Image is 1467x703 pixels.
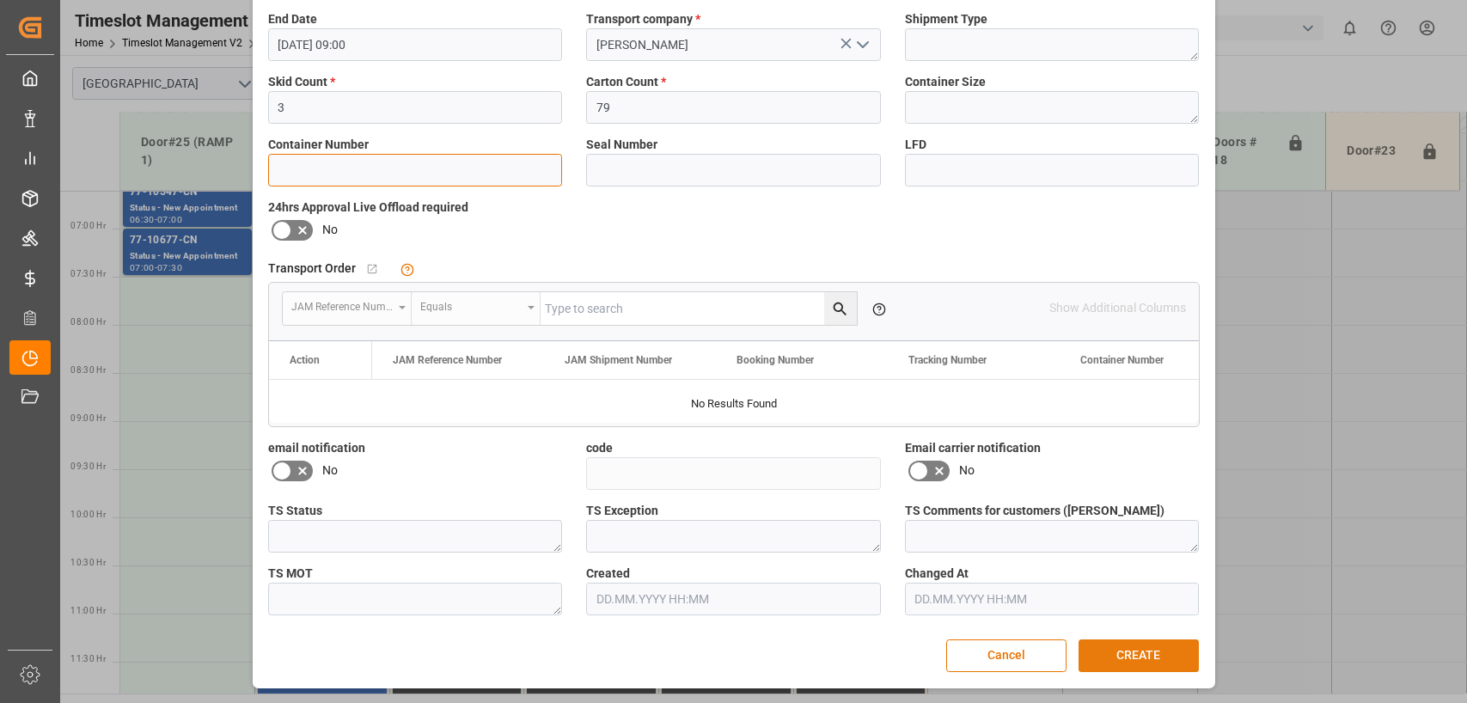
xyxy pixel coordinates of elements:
[268,439,365,457] span: email notification
[586,73,666,91] span: Carton Count
[268,28,563,61] input: DD.MM.YYYY HH:MM
[586,583,881,615] input: DD.MM.YYYY HH:MM
[268,136,369,154] span: Container Number
[586,565,630,583] span: Created
[541,292,857,325] input: Type to search
[291,295,393,315] div: JAM Reference Number
[905,136,926,154] span: LFD
[420,295,522,315] div: Equals
[268,260,356,278] span: Transport Order
[1080,354,1164,366] span: Container Number
[1079,639,1199,672] button: CREATE
[824,292,857,325] button: search button
[905,565,969,583] span: Changed At
[586,439,613,457] span: code
[848,32,874,58] button: open menu
[905,583,1200,615] input: DD.MM.YYYY HH:MM
[905,439,1041,457] span: Email carrier notification
[905,10,987,28] span: Shipment Type
[946,639,1067,672] button: Cancel
[586,502,658,520] span: TS Exception
[412,292,541,325] button: open menu
[268,565,313,583] span: TS MOT
[905,73,986,91] span: Container Size
[959,462,975,480] span: No
[283,292,412,325] button: open menu
[290,354,320,366] div: Action
[268,199,468,217] span: 24hrs Approval Live Offload required
[268,73,335,91] span: Skid Count
[586,10,700,28] span: Transport company
[393,354,502,366] span: JAM Reference Number
[908,354,987,366] span: Tracking Number
[565,354,672,366] span: JAM Shipment Number
[737,354,814,366] span: Booking Number
[905,502,1164,520] span: TS Comments for customers ([PERSON_NAME])
[268,502,322,520] span: TS Status
[586,136,657,154] span: Seal Number
[322,221,338,239] span: No
[322,462,338,480] span: No
[268,10,317,28] span: End Date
